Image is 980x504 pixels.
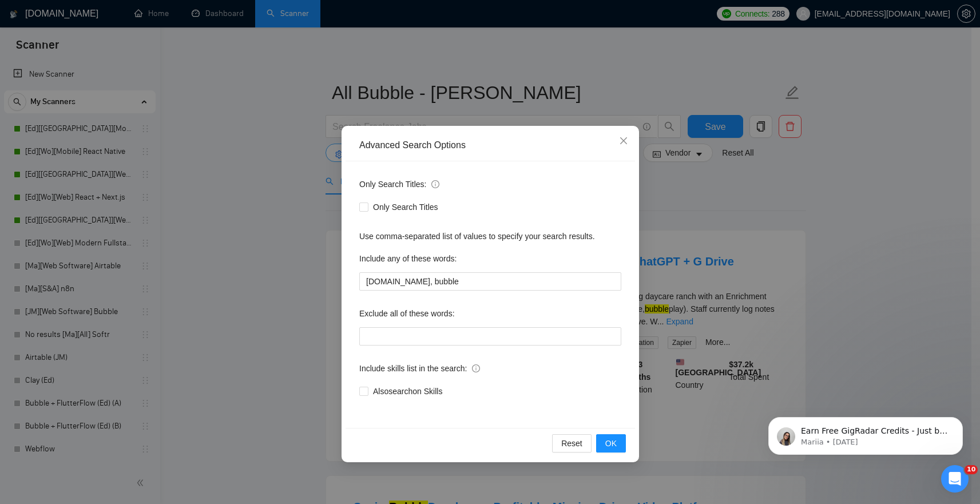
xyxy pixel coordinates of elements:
span: info-circle [472,364,480,372]
iframe: Intercom live chat [941,465,969,493]
div: Advanced Search Options [359,139,621,152]
button: Reset [552,434,592,453]
button: Close [608,126,639,157]
span: Include skills list in the search: [359,362,480,375]
span: Also search on Skills [368,385,447,398]
div: Use comma-separated list of values to specify your search results. [359,230,621,243]
button: OK [596,434,625,453]
span: OK [605,437,616,450]
span: Only Search Titles [368,201,443,213]
span: close [619,136,628,145]
span: 10 [965,465,978,474]
span: Only Search Titles: [359,178,439,191]
span: info-circle [431,180,439,188]
iframe: Intercom notifications message [751,393,980,473]
label: Exclude all of these words: [359,304,455,323]
span: Reset [561,437,582,450]
label: Include any of these words: [359,249,457,268]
